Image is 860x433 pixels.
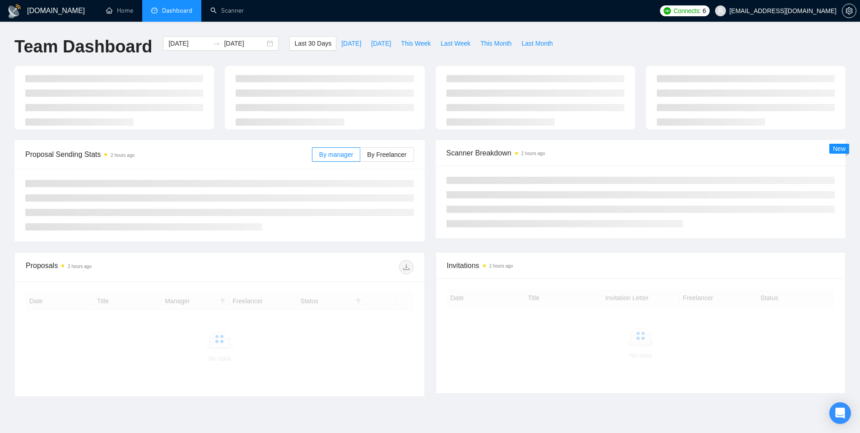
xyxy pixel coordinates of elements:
button: Last 30 Days [289,36,336,51]
img: logo [7,4,22,19]
span: New [833,145,846,152]
span: [DATE] [341,38,361,48]
span: to [213,40,220,47]
span: Dashboard [162,7,192,14]
input: End date [224,38,265,48]
button: Last Week [436,36,475,51]
a: homeHome [106,7,133,14]
button: [DATE] [366,36,396,51]
span: [DATE] [371,38,391,48]
span: user [717,8,724,14]
img: upwork-logo.png [664,7,671,14]
span: Last Week [441,38,470,48]
span: 6 [702,6,706,16]
time: 2 hours ago [111,153,135,158]
span: This Month [480,38,511,48]
span: dashboard [151,7,158,14]
input: Start date [168,38,209,48]
span: Last Month [521,38,553,48]
span: swap-right [213,40,220,47]
span: Last 30 Days [294,38,331,48]
div: Proposals [26,260,219,274]
a: searchScanner [210,7,244,14]
span: By manager [319,151,353,158]
span: Connects: [674,6,701,16]
button: Last Month [516,36,558,51]
a: setting [842,7,856,14]
time: 2 hours ago [489,264,513,268]
time: 2 hours ago [68,264,92,269]
button: [DATE] [336,36,366,51]
button: This Week [396,36,436,51]
time: 2 hours ago [521,151,545,156]
span: Invitations [447,260,835,271]
span: This Week [401,38,431,48]
button: setting [842,4,856,18]
h1: Team Dashboard [14,36,152,57]
span: Scanner Breakdown [446,147,835,159]
span: setting [842,7,856,14]
span: Proposal Sending Stats [25,149,312,160]
div: Open Intercom Messenger [829,402,851,424]
button: This Month [475,36,516,51]
span: By Freelancer [367,151,406,158]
